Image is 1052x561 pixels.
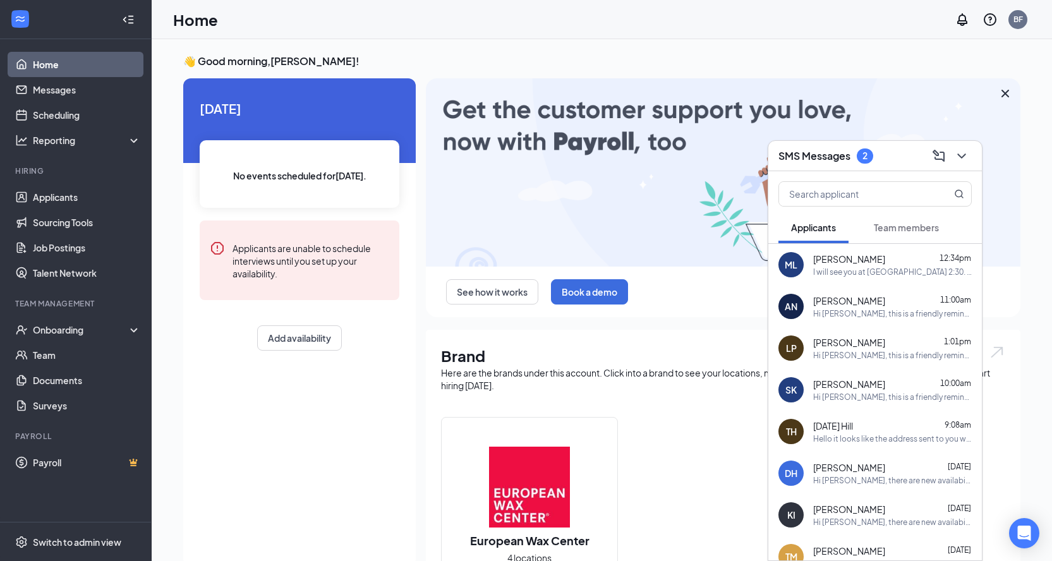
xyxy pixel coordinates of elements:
span: No events scheduled for [DATE] . [233,169,366,183]
a: Surveys [33,393,141,418]
div: Hi [PERSON_NAME], this is a friendly reminder. Your meeting with European Wax Center for Assistan... [813,308,972,319]
svg: Notifications [955,12,970,27]
div: AN [785,300,797,313]
span: 10:00am [940,378,971,388]
div: Switch to admin view [33,536,121,548]
h3: SMS Messages [778,149,850,163]
div: Hi [PERSON_NAME], this is a friendly reminder. Your meeting with European Wax Center for Assistan... [813,392,972,402]
div: Payroll [15,431,138,442]
svg: WorkstreamLogo [14,13,27,25]
h1: Brand [441,345,1005,366]
div: KI [787,509,795,521]
span: Team members [874,222,939,233]
a: Team [33,342,141,368]
a: Sourcing Tools [33,210,141,235]
div: Hi [PERSON_NAME], there are new availabilities for an interview. This is a reminder to schedule y... [813,517,972,528]
a: Scheduling [33,102,141,128]
div: Hi [PERSON_NAME], this is a friendly reminder. Your meeting with European Wax Center for Assistan... [813,350,972,361]
h2: European Wax Center [457,533,602,548]
div: Applicants are unable to schedule interviews until you set up your availability. [233,241,389,280]
a: Home [33,52,141,77]
svg: Error [210,241,225,256]
svg: UserCheck [15,323,28,336]
svg: MagnifyingGlass [954,189,964,199]
svg: ChevronDown [954,148,969,164]
div: Hi [PERSON_NAME], there are new availabilities for an interview. This is a reminder to schedule y... [813,475,972,486]
div: Hello it looks like the address sent to you was the [GEOGRAPHIC_DATA] location. The interview wil... [813,433,972,444]
button: Add availability [257,325,342,351]
div: BF [1013,14,1023,25]
button: See how it works [446,279,538,305]
span: 9:08am [945,420,971,430]
img: open.6027fd2a22e1237b5b06.svg [989,345,1005,359]
div: Reporting [33,134,142,147]
div: TH [786,425,797,438]
img: European Wax Center [489,447,570,528]
svg: Analysis [15,134,28,147]
button: ChevronDown [952,146,972,166]
div: 2 [862,150,868,161]
h3: 👋 Good morning, [PERSON_NAME] ! [183,54,1020,68]
span: Applicants [791,222,836,233]
svg: Collapse [122,13,135,26]
span: [PERSON_NAME] [813,336,885,349]
span: [DATE] [200,99,399,118]
svg: Cross [998,86,1013,101]
svg: QuestionInfo [982,12,998,27]
span: 1:01pm [944,337,971,346]
a: Applicants [33,184,141,210]
a: Documents [33,368,141,393]
span: [PERSON_NAME] [813,461,885,474]
img: payroll-large.gif [426,78,1020,267]
div: Open Intercom Messenger [1009,518,1039,548]
div: SK [785,383,797,396]
button: Book a demo [551,279,628,305]
span: [PERSON_NAME] [813,503,885,516]
div: Hiring [15,166,138,176]
span: 11:00am [940,295,971,305]
a: PayrollCrown [33,450,141,475]
span: [DATE] [948,462,971,471]
div: DH [785,467,797,480]
div: Team Management [15,298,138,309]
div: Onboarding [33,323,130,336]
input: Search applicant [779,182,929,206]
span: 12:34pm [940,253,971,263]
a: Job Postings [33,235,141,260]
span: [DATE] Hill [813,419,853,432]
span: [DATE] [948,545,971,555]
h1: Home [173,9,218,30]
span: [PERSON_NAME] [813,294,885,307]
div: Here are the brands under this account. Click into a brand to see your locations, managers, job p... [441,366,1005,392]
div: ML [785,258,797,271]
a: Messages [33,77,141,102]
svg: Settings [15,536,28,548]
div: LP [786,342,797,354]
span: [PERSON_NAME] [813,545,885,557]
div: I will see you at [GEOGRAPHIC_DATA] 2:30. Thank you [813,267,972,277]
svg: ComposeMessage [931,148,946,164]
span: [DATE] [948,504,971,513]
button: ComposeMessage [929,146,949,166]
span: [PERSON_NAME] [813,253,885,265]
a: Talent Network [33,260,141,286]
span: [PERSON_NAME] [813,378,885,390]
